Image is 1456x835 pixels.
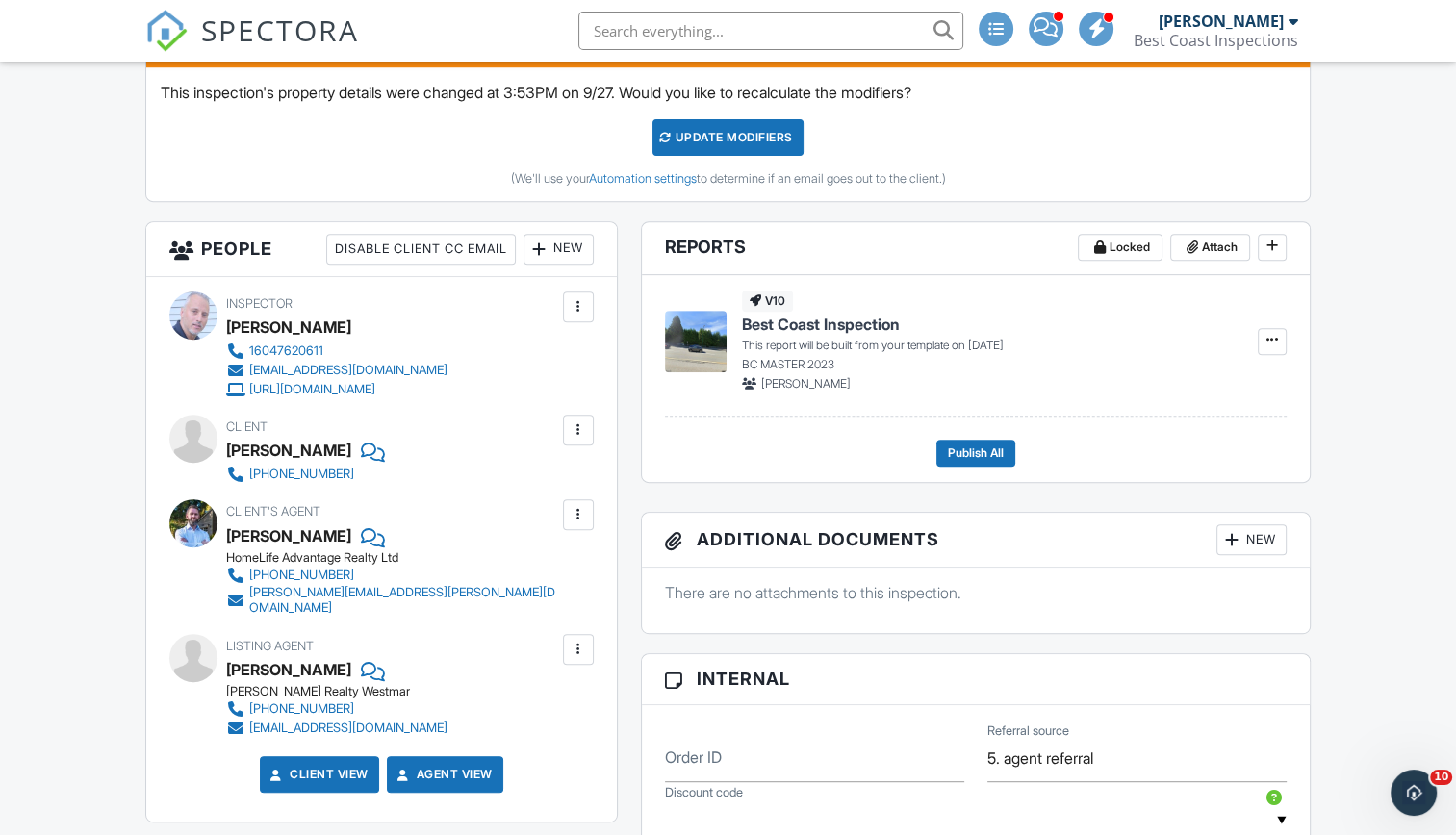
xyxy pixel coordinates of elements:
[226,504,320,519] span: Client's Agent
[146,67,1309,200] div: This inspection's property details were changed at 3:53PM on 9/27. Would you like to recalculate ...
[1391,770,1437,816] iframe: Intercom live chat
[1159,12,1284,31] div: [PERSON_NAME]
[226,361,447,380] a: [EMAIL_ADDRESS][DOMAIN_NAME]
[145,10,188,52] img: The Best Home Inspection Software - Spectora
[161,171,1294,187] div: (We'll use your to determine if an email goes out to the client.)
[226,521,351,550] a: [PERSON_NAME]
[665,582,1287,603] p: There are no attachments to this inspection.
[226,313,351,342] div: [PERSON_NAME]
[1134,31,1298,50] div: Best Coast Inspections
[1216,524,1287,555] div: New
[249,585,557,616] div: [PERSON_NAME][EMAIL_ADDRESS][PERSON_NAME][DOMAIN_NAME]
[987,722,1069,740] label: Referral source
[226,419,268,434] span: Client
[642,654,1310,704] h3: Internal
[642,513,1310,568] h3: Additional Documents
[226,342,447,361] a: 16047620611
[226,566,557,585] a: [PHONE_NUMBER]
[146,222,616,277] h3: People
[665,746,722,768] label: Order ID
[226,296,293,311] span: Inspector
[267,765,369,784] a: Client View
[249,467,354,482] div: [PHONE_NUMBER]
[588,171,696,186] a: Automation settings
[226,550,573,566] div: HomeLife Advantage Realty Ltd
[249,382,375,397] div: [URL][DOMAIN_NAME]
[226,585,557,616] a: [PERSON_NAME][EMAIL_ADDRESS][PERSON_NAME][DOMAIN_NAME]
[249,343,323,359] div: 16047620611
[652,119,804,156] div: UPDATE Modifiers
[578,12,963,50] input: Search everything...
[524,234,594,265] div: New
[249,568,354,583] div: [PHONE_NUMBER]
[249,721,447,736] div: [EMAIL_ADDRESS][DOMAIN_NAME]
[226,719,447,738] a: [EMAIL_ADDRESS][DOMAIN_NAME]
[226,699,447,719] a: [PHONE_NUMBER]
[226,380,447,399] a: [URL][DOMAIN_NAME]
[226,639,314,653] span: Listing Agent
[249,363,447,378] div: [EMAIL_ADDRESS][DOMAIN_NAME]
[394,765,493,784] a: Agent View
[226,655,351,684] a: [PERSON_NAME]
[665,784,743,801] label: Discount code
[1430,770,1452,785] span: 10
[249,701,354,717] div: [PHONE_NUMBER]
[326,234,516,265] div: Disable Client CC Email
[226,436,351,465] div: [PERSON_NAME]
[145,26,359,66] a: SPECTORA
[201,10,359,50] span: SPECTORA
[226,465,370,484] a: [PHONE_NUMBER]
[226,684,463,699] div: [PERSON_NAME] Realty Westmar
